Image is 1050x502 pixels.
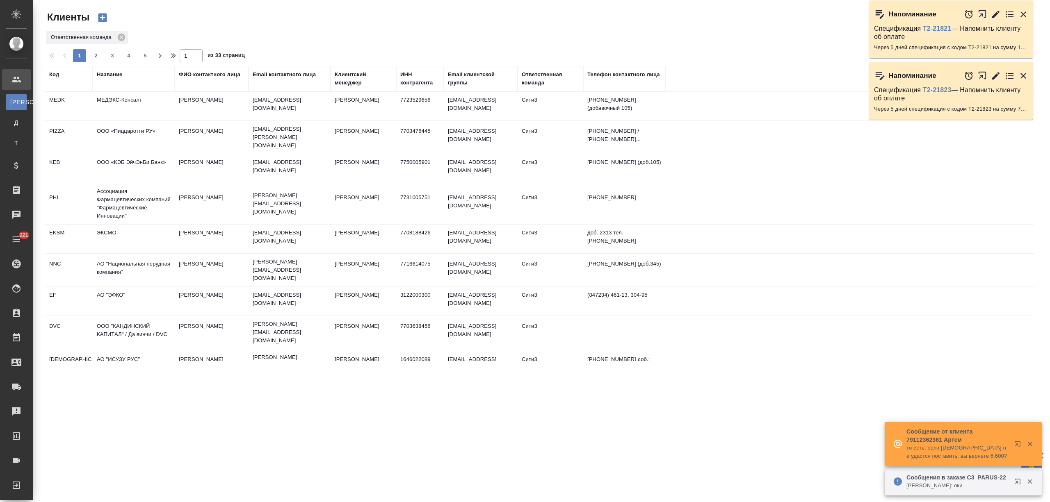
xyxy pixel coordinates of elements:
[93,351,175,380] td: АО "ИСУЗУ РУС"
[93,225,175,253] td: ЭКСМО
[6,135,27,151] a: Т
[49,70,59,79] div: Код
[1005,9,1015,19] button: Перейти в todo
[51,33,114,41] p: Ответственная команда
[964,9,974,19] button: Отложить
[179,70,240,79] div: ФИО контактного лица
[964,71,974,81] button: Отложить
[396,123,444,152] td: 7703476445
[888,10,936,18] p: Напоминание
[253,96,326,112] p: [EMAIL_ADDRESS][DOMAIN_NAME]
[396,351,444,380] td: 1646022089
[93,256,175,284] td: АО "Национальная нерудная компания"
[175,256,249,284] td: [PERSON_NAME]
[46,31,128,44] div: Ответственная команда
[253,258,326,282] p: [PERSON_NAME][EMAIL_ADDRESS][DOMAIN_NAME]
[1009,473,1029,493] button: Открыть в новой вкладке
[175,351,249,380] td: [PERSON_NAME]
[2,229,31,250] a: 221
[444,287,518,316] td: [EMAIL_ADDRESS][DOMAIN_NAME]
[331,123,396,152] td: [PERSON_NAME]
[6,114,27,131] a: Д
[587,127,661,143] p: [PHONE_NUMBER] / [PHONE_NUMBER]...
[1009,436,1029,455] button: Открыть в новой вкладке
[874,25,1028,41] p: Спецификация — Напомнить клиенту об оплате
[331,92,396,120] td: [PERSON_NAME]
[448,70,514,87] div: Email клиентской группы
[991,71,1001,81] button: Редактировать
[587,96,661,112] p: [PHONE_NUMBER] (добавочный 105)
[518,123,583,152] td: Сити3
[45,92,93,120] td: MEDK
[923,25,952,32] a: Т2-21821
[93,183,175,224] td: Ассоциация Фармацевтических компаний "Фармацевтические Инновации"
[1018,9,1028,19] button: Закрыть
[45,256,93,284] td: NNC
[253,70,316,79] div: Email контактного лица
[587,158,661,166] p: [PHONE_NUMBER] (доб.105)
[587,229,661,245] p: доб. 2313 тел. [PHONE_NUMBER]
[122,52,135,60] span: 4
[10,139,23,147] span: Т
[444,123,518,152] td: [EMAIL_ADDRESS][DOMAIN_NAME]
[518,92,583,120] td: Сити3
[444,225,518,253] td: [EMAIL_ADDRESS][DOMAIN_NAME]
[444,154,518,183] td: [EMAIL_ADDRESS][DOMAIN_NAME]
[518,287,583,316] td: Сити3
[331,318,396,347] td: [PERSON_NAME]
[253,291,326,307] p: [EMAIL_ADDRESS][DOMAIN_NAME]
[253,320,326,345] p: [PERSON_NAME][EMAIL_ADDRESS][DOMAIN_NAME]
[587,291,661,299] p: (847234) 461-13, 304-95
[45,123,93,152] td: PIZZA
[175,318,249,347] td: [PERSON_NAME]
[518,154,583,183] td: Сити3
[874,86,1028,102] p: Спецификация — Напомнить клиенту об оплате
[396,189,444,218] td: 7731005751
[97,70,122,79] div: Название
[122,49,135,62] button: 4
[444,351,518,380] td: [EMAIL_ADDRESS][DOMAIN_NAME]
[93,154,175,183] td: ООО «КЭБ ЭйчЭнБи Банк»
[175,123,249,152] td: [PERSON_NAME]
[518,351,583,380] td: Сити3
[444,189,518,218] td: [EMAIL_ADDRESS][DOMAIN_NAME]
[923,86,952,93] a: Т2-21823
[106,49,119,62] button: 3
[175,92,249,120] td: [PERSON_NAME]
[93,11,112,25] button: Создать
[10,118,23,127] span: Д
[874,43,1028,52] p: Через 5 дней спецификация с кодом Т2-21821 на сумму 1252.8 RUB будет просрочена
[175,154,249,183] td: [PERSON_NAME]
[93,92,175,120] td: МЕДЭКС-Консалт
[444,92,518,120] td: [EMAIL_ADDRESS][DOMAIN_NAME]
[978,5,987,23] button: Открыть в новой вкладке
[335,70,392,87] div: Клиентский менеджер
[175,287,249,316] td: [PERSON_NAME]
[978,67,987,84] button: Открыть в новой вкладке
[1021,478,1038,485] button: Закрыть
[45,225,93,253] td: EKSM
[208,50,245,62] span: из 33 страниц
[253,125,326,150] p: [EMAIL_ADDRESS][PERSON_NAME][DOMAIN_NAME]
[253,158,326,175] p: [EMAIL_ADDRESS][DOMAIN_NAME]
[10,98,23,106] span: [PERSON_NAME]
[587,193,661,202] p: [PHONE_NUMBER]
[888,72,936,80] p: Напоминание
[15,231,33,239] span: 221
[139,49,152,62] button: 5
[444,318,518,347] td: [EMAIL_ADDRESS][DOMAIN_NAME]
[93,123,175,152] td: ООО «Пиццаротти РУ»
[396,256,444,284] td: 7716614075
[906,473,1009,482] p: Сообщения в заказе C3_PARUS-22
[396,287,444,316] td: 3122000300
[6,94,27,110] a: [PERSON_NAME]
[587,70,660,79] div: Телефон контактного лица
[93,287,175,316] td: АО "ЭФКО"
[45,318,93,347] td: DVC
[518,318,583,347] td: Сити3
[253,191,326,216] p: [PERSON_NAME][EMAIL_ADDRESS][DOMAIN_NAME]
[139,52,152,60] span: 5
[331,225,396,253] td: [PERSON_NAME]
[906,444,1009,460] p: то есть, если [DEMOGRAPHIC_DATA] не удастся поставить, вы вернете 6.600?
[331,351,396,380] td: [PERSON_NAME]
